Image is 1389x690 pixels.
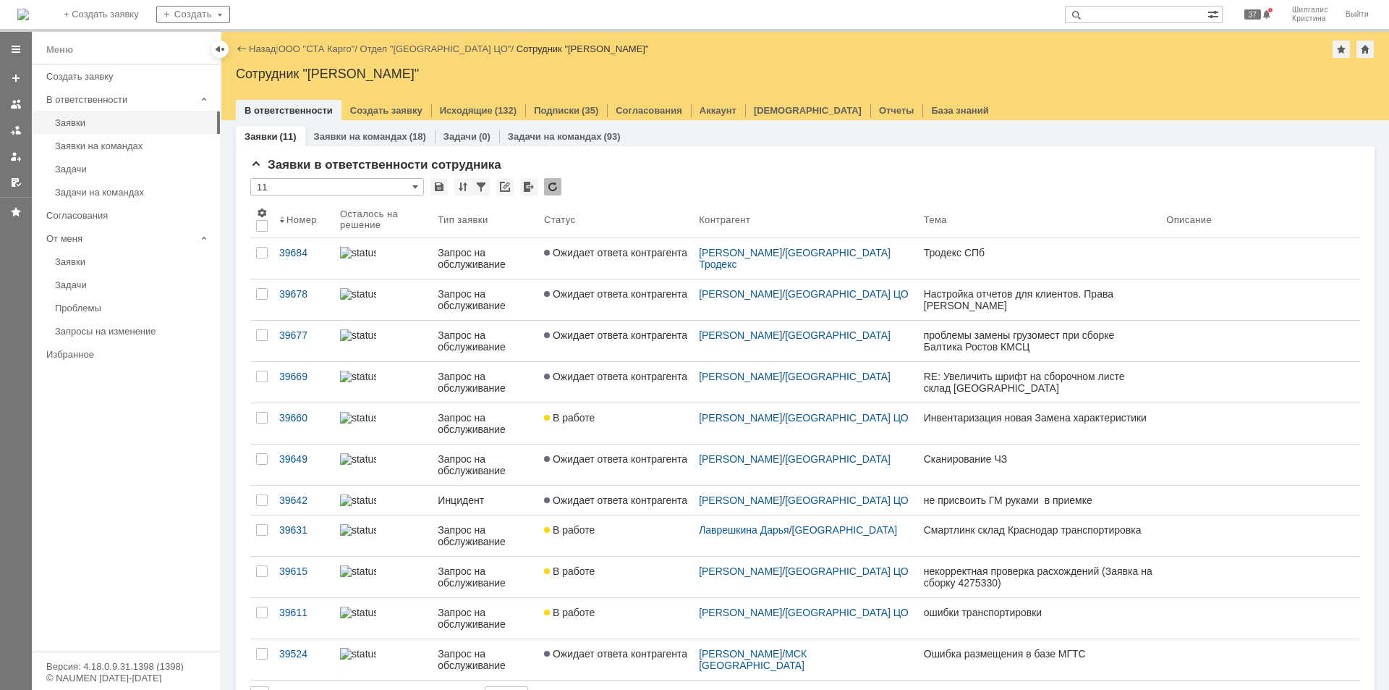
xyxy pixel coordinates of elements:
[699,329,912,341] div: /
[438,371,532,394] div: Запрос на обслуживание
[4,171,27,194] a: Мои согласования
[699,648,782,660] a: [PERSON_NAME]
[340,288,376,300] img: statusbar-100 (1).png
[924,524,1155,536] div: Смартлинк склад Краснодар транспортировка
[438,329,532,353] div: Запрос на обслуживание
[245,131,277,142] a: Заявки
[49,274,217,296] a: Задачи
[538,598,693,639] a: В работе
[55,117,211,128] div: Заявки
[360,43,511,54] a: Отдел "[GEOGRAPHIC_DATA] ЦО"
[520,178,538,195] div: Экспорт списка
[699,607,782,618] a: [PERSON_NAME]
[314,131,407,142] a: Заявки на командах
[430,178,448,195] div: Сохранить вид
[438,607,532,630] div: Запрос на обслуживание
[46,71,211,82] div: Создать заявку
[785,495,909,506] a: [GEOGRAPHIC_DATA] ЦО
[49,181,217,203] a: Задачи на командах
[918,639,1160,680] a: Ошибка размещения в базе МГТС
[544,214,575,225] div: Статус
[1292,6,1328,14] span: Шилгалис
[538,639,693,680] a: Ожидает ответа контрагента
[279,247,328,258] div: 39684
[273,639,334,680] a: 39524
[538,486,693,515] a: Ожидает ответа контрагента
[432,279,538,320] a: Запрос на обслуживание
[924,565,1155,589] div: некорректная проверка расхождений (Заявка на сборку 4275330)
[273,201,334,238] th: Номер
[49,135,217,157] a: Заявки на командах
[508,131,602,142] a: Задачи на командах
[432,557,538,597] a: Запрос на обслуживание
[340,247,376,258] img: statusbar-100 (1).png
[340,371,376,382] img: statusbar-100 (1).png
[1333,41,1350,58] div: Добавить в избранное
[785,607,909,618] a: [GEOGRAPHIC_DATA] ЦО
[544,565,595,577] span: В работе
[438,453,532,476] div: Запрос на обслуживание
[256,207,268,219] span: Настройки
[931,105,988,116] a: База знаний
[438,247,532,270] div: Запрос на обслуживание
[273,321,334,361] a: 39677
[699,371,782,382] a: [PERSON_NAME]
[699,648,810,671] a: МСК [GEOGRAPHIC_DATA]
[279,648,328,660] div: 39524
[279,131,296,142] div: (11)
[1244,9,1261,20] span: 37
[785,288,909,300] a: [GEOGRAPHIC_DATA] ЦО
[918,362,1160,403] a: RE: Увеличить шрифт на сборочном листе склад [GEOGRAPHIC_DATA]
[334,486,432,515] a: statusbar-100 (1).png
[479,131,490,142] div: (0)
[273,598,334,639] a: 39611
[334,362,432,403] a: statusbar-100 (1).png
[918,486,1160,515] a: не присвоить ГМ руками в приемке
[699,214,750,225] div: Контрагент
[918,557,1160,597] a: некорректная проверка расхождений (Заявка на сборку 4275330)
[438,288,532,311] div: Запрос на обслуживание
[432,201,538,238] th: Тип заявки
[432,516,538,556] a: Запрос на обслуживание
[495,105,517,116] div: (132)
[334,557,432,597] a: statusbar-0 (1).png
[334,238,432,279] a: statusbar-100 (1).png
[432,639,538,680] a: Запрос на обслуживание
[46,349,195,360] div: Избранное
[699,607,912,618] div: /
[699,453,782,465] a: [PERSON_NAME]
[918,445,1160,485] a: Сканирование ЧЗ
[334,639,432,680] a: statusbar-100 (1).png
[279,565,328,577] div: 39615
[49,320,217,342] a: Запросы на изменение
[46,673,205,683] div: © NAUMEN [DATE]-[DATE]
[538,362,693,403] a: Ожидает ответа контрагента
[350,105,422,116] a: Создать заявку
[17,9,29,20] img: logo
[538,279,693,320] a: Ожидает ответа контрагента
[432,486,538,515] a: Инцидент
[438,495,532,506] div: Инцидент
[279,524,328,536] div: 39631
[699,288,782,300] a: [PERSON_NAME]
[273,403,334,444] a: 39660
[279,453,328,465] div: 39649
[279,607,328,618] div: 39611
[432,321,538,361] a: Запрос на обслуживание
[46,94,195,105] div: В ответственности
[785,371,891,382] a: [GEOGRAPHIC_DATA]
[250,158,501,172] span: Заявки в ответственности сотрудника
[273,238,334,279] a: 39684
[454,178,472,195] div: Сортировка...
[785,412,909,424] a: [GEOGRAPHIC_DATA] ЦО
[440,105,493,116] a: Исходящие
[279,43,355,54] a: ООО "СТА Карго"
[340,648,376,660] img: statusbar-100 (1).png
[544,329,687,341] span: Ожидает ответа контрагента
[534,105,579,116] a: Подписки
[334,403,432,444] a: statusbar-100 (1).png
[55,256,211,267] div: Заявки
[544,247,687,258] span: Ожидает ответа контрагента
[334,321,432,361] a: statusbar-100 (1).png
[4,145,27,168] a: Мои заявки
